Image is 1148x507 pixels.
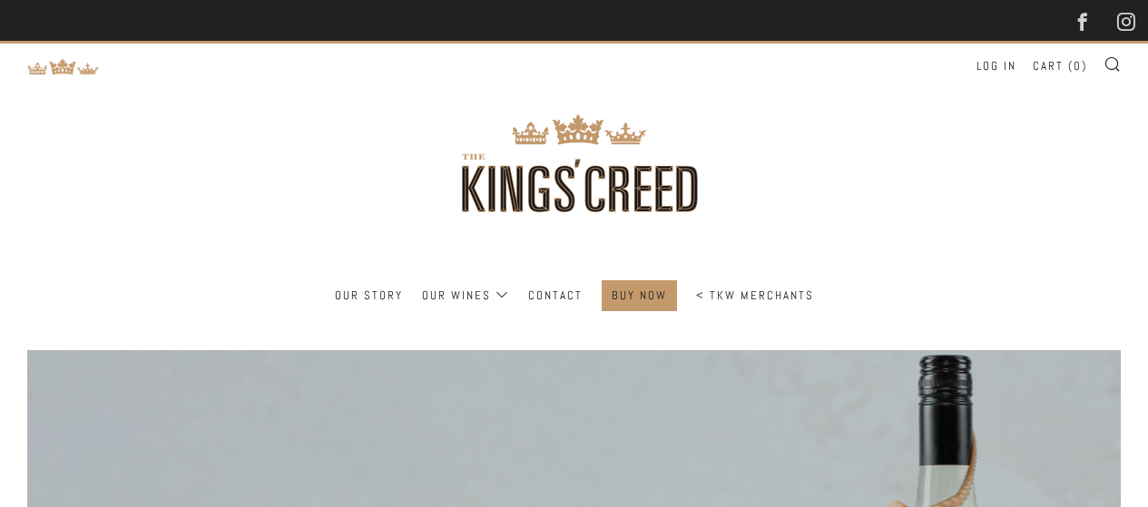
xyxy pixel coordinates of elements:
[528,281,583,310] a: Contact
[1074,58,1082,73] span: 0
[1033,52,1087,81] a: Cart (0)
[335,281,403,310] a: Our Story
[612,281,667,310] a: BUY NOW
[696,281,814,310] a: < TKW Merchants
[27,56,100,73] a: Return to TKW Merchants
[411,44,738,280] img: three kings wine merchants
[976,52,1016,81] a: Log in
[27,58,100,75] img: Return to TKW Merchants
[422,281,509,310] a: Our Wines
